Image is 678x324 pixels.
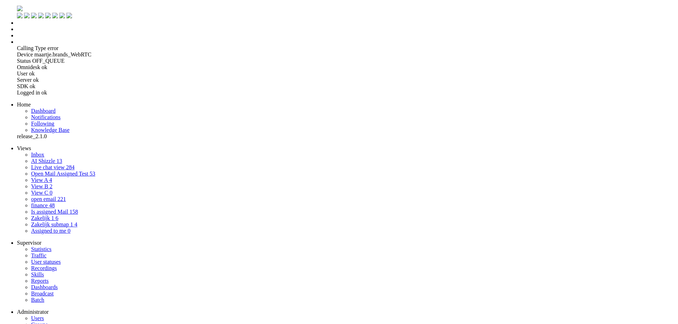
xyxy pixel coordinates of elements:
[31,164,65,170] span: Live chat view
[31,291,54,297] a: Broadcast
[32,58,65,64] span: OFF_QUEUE
[31,228,71,234] a: Assigned to me 0
[45,13,51,18] img: ic_m_stats.svg
[31,215,58,221] a: Zakelijk 1 6
[70,209,78,215] span: 158
[31,202,55,208] a: finance 48
[24,13,30,18] img: ic_m_dashboard_white.svg
[3,102,675,140] ul: dashboard menu items
[31,246,52,252] span: Statistics
[31,315,44,321] a: Users
[31,215,54,221] span: Zakelijk 1
[17,77,32,83] span: Server
[34,51,91,57] span: maartje.brands_WebRTC
[52,13,58,18] img: ic_m_stats_white.svg
[17,240,675,246] li: Supervisor
[58,196,66,202] span: 221
[31,265,57,271] a: Recordings
[31,252,47,258] a: Traffic
[31,152,44,158] a: Inbox
[17,83,28,89] span: SDK
[17,6,23,11] img: flow_omnibird.svg
[17,102,675,108] li: Home menu item
[17,32,675,39] li: Supervisor menu
[31,177,48,183] span: View A
[31,127,70,133] span: Knowledge Base
[31,183,48,189] span: View B
[17,64,40,70] span: Omnidesk
[31,246,52,252] a: translate('statistics')
[48,45,59,51] span: error
[66,164,75,170] span: 284
[55,215,58,221] span: 6
[56,158,62,164] span: 13
[17,309,675,315] li: Administrator
[31,297,44,303] a: Batch
[31,114,61,120] span: Notifications
[31,177,52,183] a: View A 4
[30,83,35,89] span: ok
[59,13,65,18] img: ic_m_settings.svg
[49,190,52,196] span: 0
[31,202,48,208] span: finance
[31,196,56,202] span: open email
[49,202,55,208] span: 48
[90,171,95,177] span: 53
[75,221,77,227] span: 4
[31,121,54,127] span: Following
[31,171,95,177] a: Open Mail Assigned Test 53
[31,209,78,215] a: Is assigned Mail 158
[31,221,73,227] span: Zakelijk submap 1
[17,71,28,77] span: User
[31,278,49,284] a: Reports
[17,45,46,51] span: Calling Type
[17,145,675,152] li: Views
[31,228,66,234] span: Assigned to me
[31,158,55,164] span: AI Shizzle
[31,164,75,170] a: Live chat view 284
[17,6,23,12] a: Omnidesk
[17,39,675,45] li: Admin menu
[31,284,58,290] span: Dashboards
[31,13,37,18] img: ic_m_inbox.svg
[17,26,675,32] li: Tickets menu
[17,20,675,26] li: Dashboard menu
[31,190,48,196] span: View C
[33,77,39,83] span: ok
[41,90,47,96] span: ok
[49,183,52,189] span: 2
[17,90,40,96] span: Logged in
[31,190,52,196] a: View C 0
[3,6,675,96] ul: Menu
[31,108,55,114] span: Dashboard
[31,127,70,133] a: Knowledge base
[17,51,33,57] span: Device
[66,13,72,18] img: ic_m_settings_white.svg
[31,196,66,202] a: open email 221
[31,158,62,164] a: AI Shizzle 13
[42,64,47,70] span: ok
[17,13,23,18] img: ic_m_dashboard.svg
[31,183,52,189] a: View B 2
[31,171,88,177] span: Open Mail Assigned Test
[31,108,55,114] a: Dashboard menu item
[17,133,47,139] span: release_2.1.0
[31,221,77,227] a: Zakelijk submap 1 4
[29,71,35,77] span: ok
[31,271,44,277] a: Skills
[31,259,61,265] a: User statuses
[17,58,31,64] span: Status
[49,177,52,183] span: 4
[31,114,61,120] a: Notifications menu item
[68,228,71,234] span: 0
[38,13,44,18] img: ic_m_inbox_white.svg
